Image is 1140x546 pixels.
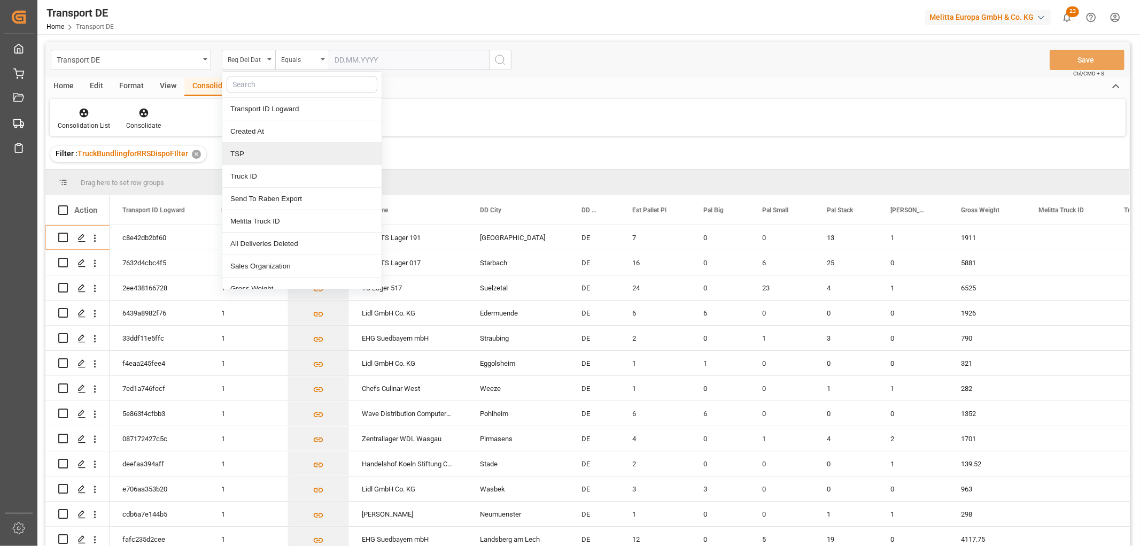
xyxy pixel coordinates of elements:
[110,225,208,250] div: c8e42db2bf60
[77,149,188,158] span: TruckBundlingforRRSDispoFIlter
[110,502,208,526] div: cdb6a7e144b5
[467,225,569,250] div: [GEOGRAPHIC_DATA]
[480,206,501,214] span: DD City
[281,52,317,65] div: Equals
[703,206,724,214] span: Pal Big
[349,225,467,250] div: Rewe TS Lager 191
[110,275,208,300] div: 2ee438166728
[110,351,208,375] div: f4eaa245fee4
[126,121,161,130] div: Consolidate
[110,326,208,350] div: 33ddf11e5ffc
[208,250,288,275] div: 1
[45,250,110,275] div: Press SPACE to select this row.
[569,275,619,300] div: DE
[619,351,691,375] div: 1
[208,376,288,401] div: 1
[208,275,288,300] div: 1
[619,225,691,250] div: 7
[814,326,878,350] div: 3
[749,401,814,426] div: 0
[192,150,201,159] div: ✕
[878,351,948,375] div: 0
[569,451,619,476] div: DE
[82,78,111,96] div: Edit
[45,275,110,301] div: Press SPACE to select this row.
[814,275,878,300] div: 4
[619,426,691,451] div: 4
[222,165,382,188] div: Truck ID
[569,426,619,451] div: DE
[111,78,152,96] div: Format
[110,301,208,325] div: 6439a8982f76
[467,351,569,375] div: Eggolsheim
[878,476,948,501] div: 0
[581,206,597,214] span: DD Country
[569,250,619,275] div: DE
[814,476,878,501] div: 0
[569,376,619,401] div: DE
[467,476,569,501] div: Wasbek
[81,179,164,187] span: Drag here to set row groups
[878,451,948,476] div: 1
[222,143,382,165] div: TSP
[208,476,288,501] div: 1
[208,401,288,426] div: 1
[349,376,467,401] div: Chefs Culinar West
[208,301,288,325] div: 1
[467,401,569,426] div: Pohlheim
[45,502,110,527] div: Press SPACE to select this row.
[57,52,199,66] div: Transport DE
[51,50,211,70] button: open menu
[349,326,467,350] div: EHG Suedbayern mbH
[948,250,1026,275] div: 5881
[814,451,878,476] div: 0
[45,451,110,476] div: Press SPACE to select this row.
[222,233,382,255] div: All Deliveries Deleted
[467,301,569,325] div: Edermuende
[208,502,288,526] div: 1
[619,401,691,426] div: 6
[275,50,329,70] button: open menu
[467,502,569,526] div: Neumuenster
[349,476,467,501] div: Lidl GmbH Co. KG
[1038,206,1084,214] span: Melitta Truck ID
[45,326,110,351] div: Press SPACE to select this row.
[691,351,749,375] div: 1
[45,426,110,451] div: Press SPACE to select this row.
[762,206,788,214] span: Pal Small
[569,476,619,501] div: DE
[749,326,814,350] div: 1
[948,476,1026,501] div: 963
[619,502,691,526] div: 1
[467,426,569,451] div: Pirmasens
[749,351,814,375] div: 0
[467,451,569,476] div: Stade
[58,121,110,130] div: Consolidation List
[208,351,288,375] div: 1
[222,50,275,70] button: close menu
[329,50,489,70] input: DD.MM.YYYY
[827,206,853,214] span: Pal Stack
[619,376,691,401] div: 1
[1073,70,1104,78] span: Ctrl/CMD + S
[184,78,242,96] div: Consolidate
[948,502,1026,526] div: 298
[878,502,948,526] div: 1
[349,250,467,275] div: Rewe TS Lager 017
[222,210,382,233] div: Melitta Truck ID
[749,502,814,526] div: 0
[948,301,1026,325] div: 1926
[45,476,110,502] div: Press SPACE to select this row.
[691,225,749,250] div: 0
[691,301,749,325] div: 6
[814,426,878,451] div: 4
[691,451,749,476] div: 0
[569,351,619,375] div: DE
[110,250,208,275] div: 7632d4cbc4f5
[1055,5,1079,29] button: show 23 new notifications
[948,426,1026,451] div: 1701
[619,275,691,300] div: 24
[749,426,814,451] div: 1
[349,351,467,375] div: Lidl GmbH Co. KG
[749,225,814,250] div: 0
